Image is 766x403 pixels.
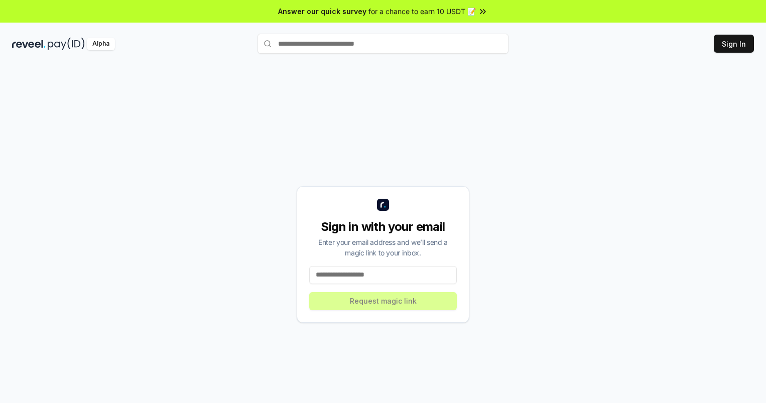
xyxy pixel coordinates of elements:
img: reveel_dark [12,38,46,50]
div: Alpha [87,38,115,50]
div: Sign in with your email [309,219,457,235]
button: Sign In [714,35,754,53]
span: Answer our quick survey [278,6,366,17]
img: pay_id [48,38,85,50]
span: for a chance to earn 10 USDT 📝 [368,6,476,17]
img: logo_small [377,199,389,211]
div: Enter your email address and we’ll send a magic link to your inbox. [309,237,457,258]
